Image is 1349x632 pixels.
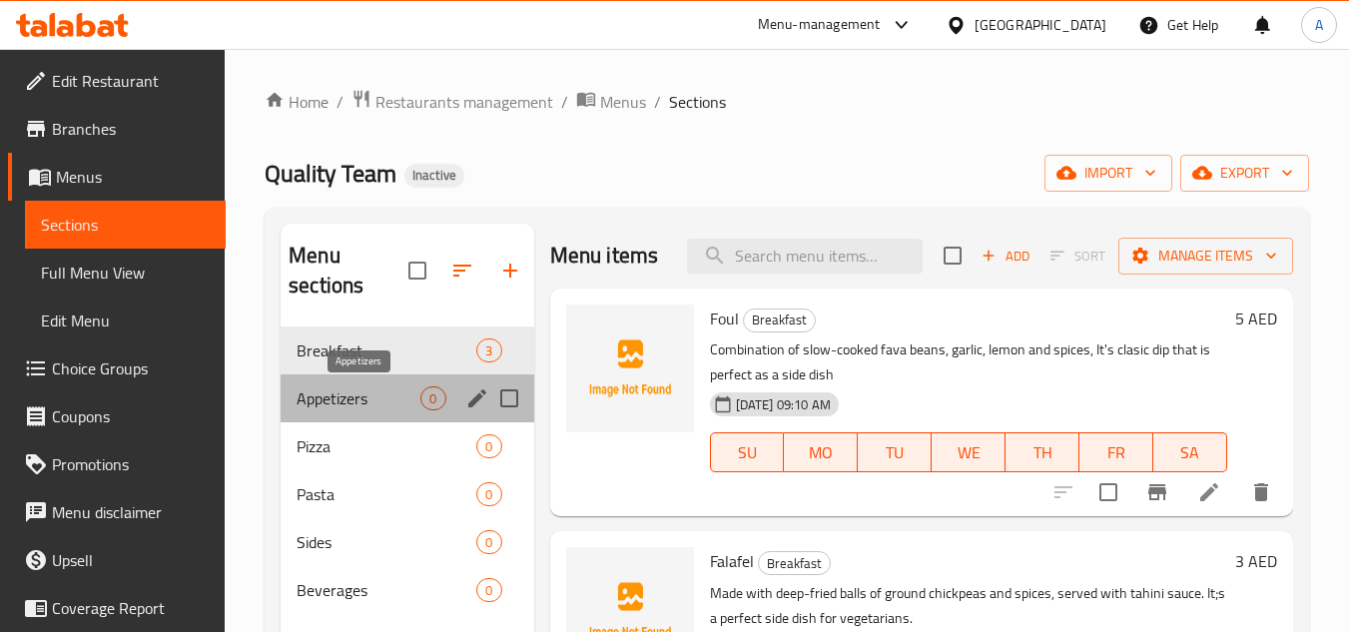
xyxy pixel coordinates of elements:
span: Branches [52,117,210,141]
span: Select all sections [396,250,438,292]
div: Pasta0 [281,470,533,518]
h2: Menu items [550,241,659,271]
button: Add section [486,247,534,295]
a: Upsell [8,536,226,584]
button: Manage items [1118,238,1293,275]
span: MO [792,438,850,467]
div: Appetizers0edit [281,374,533,422]
button: FR [1079,432,1153,472]
p: Combination of slow-cooked fava beans, garlic, lemon and spices, It's clasic dip that is perfect ... [710,337,1227,387]
span: Edit Menu [41,309,210,332]
a: Sections [25,201,226,249]
div: Pizza0 [281,422,533,470]
div: items [476,482,501,506]
button: TH [1006,432,1079,472]
div: Sides0 [281,518,533,566]
span: export [1196,161,1293,186]
span: Full Menu View [41,261,210,285]
button: TU [858,432,932,472]
span: Inactive [404,167,464,184]
a: Branches [8,105,226,153]
span: Select section first [1037,241,1118,272]
span: Falafel [710,546,754,576]
div: items [476,578,501,602]
div: [GEOGRAPHIC_DATA] [975,14,1106,36]
button: WE [932,432,1006,472]
button: export [1180,155,1309,192]
span: Coverage Report [52,596,210,620]
span: Sort sections [438,247,486,295]
span: A [1315,14,1323,36]
span: Pasta [297,482,476,506]
button: import [1044,155,1172,192]
span: Restaurants management [375,90,553,114]
a: Menus [576,89,646,115]
span: Sides [297,530,476,554]
span: Menu disclaimer [52,500,210,524]
a: Edit menu item [1197,480,1221,504]
a: Menus [8,153,226,201]
span: 0 [477,437,500,456]
span: Foul [710,304,739,333]
div: Breakfast3 [281,326,533,374]
span: 0 [477,485,500,504]
div: Beverages0 [281,566,533,614]
button: Add [974,241,1037,272]
p: Made with deep-fried balls of ground chickpeas and spices, served with tahini sauce. It;s a perfe... [710,581,1227,631]
li: / [337,90,343,114]
span: Sections [41,213,210,237]
button: delete [1237,468,1285,516]
li: / [654,90,661,114]
div: Breakfast [743,309,816,332]
span: WE [940,438,998,467]
h6: 5 AED [1235,305,1277,332]
span: Menus [56,165,210,189]
input: search [687,239,923,274]
a: Menu disclaimer [8,488,226,536]
span: Menus [600,90,646,114]
span: Promotions [52,452,210,476]
a: Promotions [8,440,226,488]
span: SU [719,438,777,467]
span: Select to update [1087,471,1129,513]
span: Upsell [52,548,210,572]
li: / [561,90,568,114]
span: Quality Team [265,151,396,196]
div: Breakfast [758,551,831,575]
div: items [476,434,501,458]
button: Branch-specific-item [1133,468,1181,516]
a: Home [265,90,329,114]
span: Pizza [297,434,476,458]
div: items [476,338,501,362]
span: TH [1013,438,1071,467]
span: Add item [974,241,1037,272]
span: Choice Groups [52,356,210,380]
span: Add [979,245,1032,268]
nav: Menu sections [281,318,533,622]
span: [DATE] 09:10 AM [728,395,839,414]
span: Appetizers [297,386,420,410]
button: MO [784,432,858,472]
div: items [420,386,445,410]
span: Select section [932,235,974,277]
span: Beverages [297,578,476,602]
nav: breadcrumb [265,89,1309,115]
span: import [1060,161,1156,186]
button: SA [1153,432,1227,472]
a: Coupons [8,392,226,440]
span: Breakfast [297,338,476,362]
a: Edit Restaurant [8,57,226,105]
a: Choice Groups [8,344,226,392]
img: Foul [566,305,694,432]
h2: Menu sections [289,241,407,301]
div: Inactive [404,164,464,188]
div: Menu-management [758,13,881,37]
button: SU [710,432,785,472]
a: Coverage Report [8,584,226,632]
h6: 3 AED [1235,547,1277,575]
